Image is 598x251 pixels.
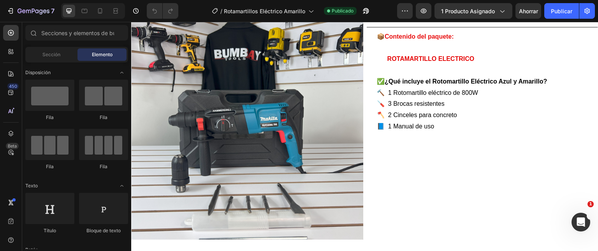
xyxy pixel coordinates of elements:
strong: ¿Qué incluye el Rotomartillo Eléctrico Azul y Amarillo? [253,56,416,63]
button: 1 producto asignado [434,3,512,19]
strong: ROTAMARTILLO ELECTRICO [256,34,343,40]
font: Publicar [551,8,572,14]
font: Fila [100,114,107,120]
font: Beta [8,143,17,149]
font: Fila [46,114,54,120]
p: 🔨 1 Rotomartillo eléctrico de 800W 🪛 3 Brocas resistentes 🪓 2 Cinceles para concreto 📘 1 Manual d... [246,66,457,110]
p: ✅ [246,54,457,66]
span: Abrir con palanca [116,66,128,79]
font: Bloque de texto [86,228,121,233]
font: Publicado [332,8,354,14]
button: 7 [3,3,58,19]
font: Rotamartillos Eléctrico Amarillo [224,8,305,14]
font: 1 producto asignado [441,8,495,14]
font: Elemento [92,52,113,57]
font: Fila [46,164,54,169]
button: Ahorrar [515,3,541,19]
input: Secciones y elementos de búsqueda [25,25,128,41]
div: Deshacer/Rehacer [147,3,178,19]
font: / [220,8,222,14]
span: Abrir con palanca [116,180,128,192]
button: Publicar [544,3,579,19]
font: Disposición [25,69,51,75]
font: Sección [42,52,60,57]
font: Texto [25,183,38,189]
font: 7 [51,7,55,15]
font: 450 [9,84,17,89]
font: Título [44,228,56,233]
font: Fila [100,164,107,169]
iframe: Chat en vivo de Intercom [572,213,590,231]
iframe: Área de diseño [131,22,598,251]
font: 1 [589,201,592,206]
font: Ahorrar [519,8,538,14]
